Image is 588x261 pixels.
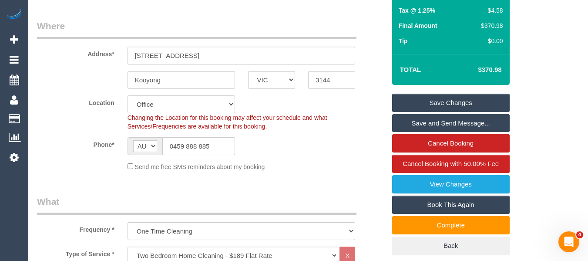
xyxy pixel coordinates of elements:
[392,237,510,255] a: Back
[392,134,510,153] a: Cancel Booking
[128,114,327,130] span: Changing the Location for this booking may affect your schedule and what Services/Frequencies are...
[399,37,408,45] label: Tip
[392,216,510,234] a: Complete
[37,195,356,215] legend: What
[30,47,121,58] label: Address*
[399,21,437,30] label: Final Amount
[392,155,510,173] a: Cancel Booking with 50.00% Fee
[30,247,121,258] label: Type of Service *
[399,6,435,15] label: Tax @ 1.25%
[37,20,356,39] legend: Where
[30,222,121,234] label: Frequency *
[392,175,510,193] a: View Changes
[162,137,235,155] input: Phone*
[403,160,499,167] span: Cancel Booking with 50.00% Fee
[5,9,23,21] img: Automaid Logo
[128,71,235,89] input: Suburb*
[392,114,510,132] a: Save and Send Message...
[477,37,503,45] div: $0.00
[452,66,501,74] h4: $370.98
[392,94,510,112] a: Save Changes
[30,137,121,149] label: Phone*
[477,21,503,30] div: $370.98
[477,6,503,15] div: $4.58
[576,231,583,238] span: 4
[392,196,510,214] a: Book This Again
[308,71,355,89] input: Post Code*
[135,163,265,170] span: Send me free SMS reminders about my booking
[400,66,421,73] strong: Total
[558,231,579,252] iframe: Intercom live chat
[30,95,121,107] label: Location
